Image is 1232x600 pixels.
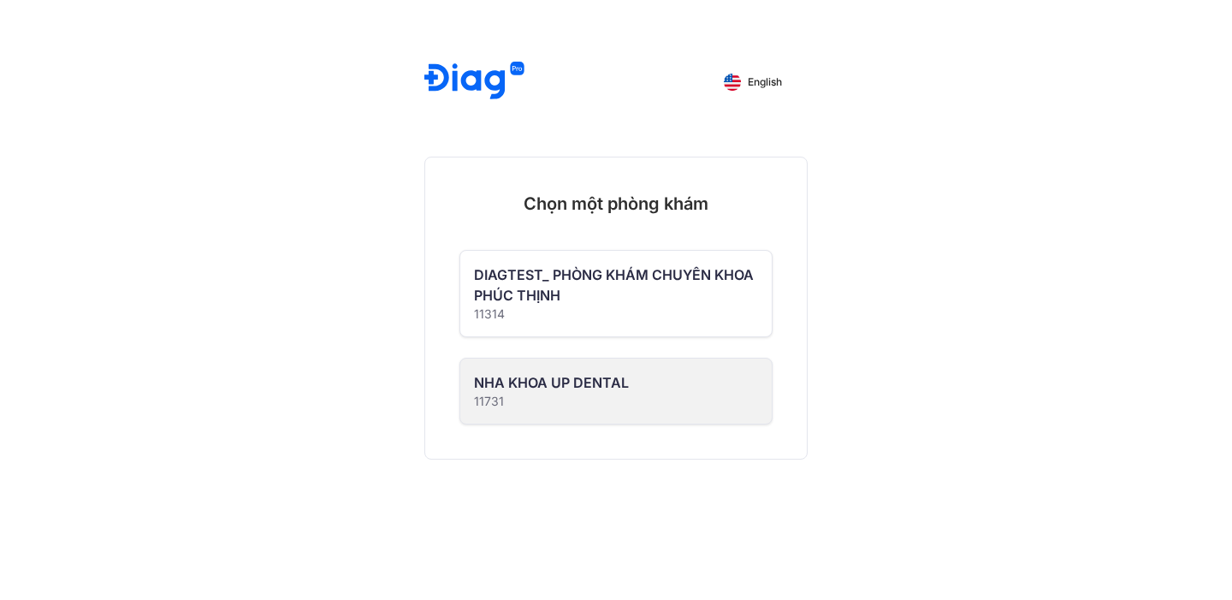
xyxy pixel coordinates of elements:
div: NHA KHOA UP DENTAL [474,372,629,393]
img: English [724,74,741,91]
button: English [712,68,794,96]
div: 11731 [474,393,629,410]
img: logo [424,62,524,102]
div: Chọn một phòng khám [459,192,773,216]
span: English [748,76,782,88]
div: DIAGTEST_ PHÒNG KHÁM CHUYÊN KHOA PHÚC THỊNH [474,264,758,306]
div: 11314 [474,306,758,323]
